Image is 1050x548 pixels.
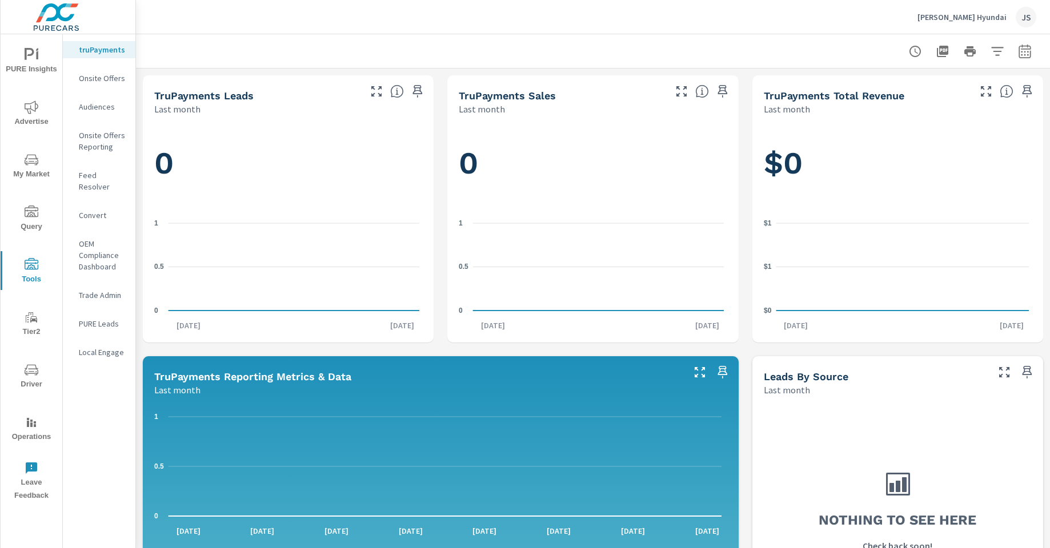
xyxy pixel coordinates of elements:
p: [DATE] [687,320,727,331]
text: 1 [154,219,158,227]
p: PURE Leads [79,318,126,329]
p: [DATE] [242,525,282,537]
h5: truPayments Reporting Metrics & Data [154,370,351,382]
span: Operations [4,416,59,444]
p: [DATE] [464,525,504,537]
p: [DATE] [776,320,816,331]
p: [DATE] [687,525,727,537]
text: 1 [154,413,158,421]
span: Save this to your personalized report [1018,82,1036,100]
span: Number of sales matched to a truPayments lead. [Source: This data is sourced from the dealer's DM... [695,84,709,98]
h5: truPayments Total Revenue [764,90,904,102]
div: Onsite Offers [63,70,135,87]
span: Tier2 [4,311,59,339]
p: Last month [764,383,810,397]
p: Trade Admin [79,289,126,301]
button: Make Fullscreen [995,363,1013,381]
div: Audiences [63,98,135,115]
button: Make Fullscreen [367,82,386,100]
span: Total revenue from sales matched to a truPayments lead. [Source: This data is sourced from the de... [1000,84,1013,98]
text: 0.5 [154,462,164,470]
div: nav menu [1,34,62,507]
p: Feed Resolver [79,170,126,192]
p: [DATE] [391,525,431,537]
span: Advertise [4,100,59,128]
p: [PERSON_NAME] Hyundai [917,12,1007,22]
p: Onsite Offers [79,72,126,84]
button: Make Fullscreen [691,363,709,381]
div: OEM Compliance Dashboard [63,235,135,275]
text: 0.5 [154,263,164,271]
button: Make Fullscreen [977,82,995,100]
button: Select Date Range [1013,40,1036,63]
span: Driver [4,363,59,391]
text: 0 [154,307,158,315]
span: The number of truPayments leads. [390,84,404,98]
div: Local Engage [63,344,135,361]
text: 1 [459,219,463,227]
p: Last month [764,102,810,116]
p: [DATE] [473,320,513,331]
span: Query [4,205,59,233]
div: Trade Admin [63,287,135,304]
div: Onsite Offers Reporting [63,127,135,155]
h1: 0 [459,144,727,183]
button: "Export Report to PDF" [931,40,954,63]
p: Audiences [79,101,126,112]
div: JS [1016,7,1036,27]
text: 0 [154,512,158,520]
button: Make Fullscreen [672,82,691,100]
span: Save this to your personalized report [714,82,732,100]
span: Save this to your personalized report [408,82,427,100]
p: [DATE] [613,525,653,537]
p: Last month [459,102,505,116]
p: [DATE] [169,525,209,537]
p: Convert [79,209,126,221]
div: truPayments [63,41,135,58]
p: truPayments [79,44,126,55]
p: OEM Compliance Dashboard [79,238,126,272]
button: Print Report [959,40,981,63]
span: Leave Feedback [4,461,59,502]
h5: truPayments Sales [459,90,556,102]
h3: Nothing to see here [819,510,976,530]
h1: $0 [764,144,1032,183]
div: Convert [63,207,135,224]
h5: truPayments Leads [154,90,254,102]
text: $1 [764,219,772,227]
div: PURE Leads [63,315,135,332]
span: My Market [4,153,59,181]
p: [DATE] [316,525,356,537]
span: Tools [4,258,59,286]
span: PURE Insights [4,48,59,76]
text: $0 [764,307,772,315]
div: Feed Resolver [63,167,135,195]
span: Save this to your personalized report [1018,363,1036,381]
span: Save this to your personalized report [714,363,732,381]
p: [DATE] [539,525,579,537]
h1: 0 [154,144,422,183]
p: Onsite Offers Reporting [79,130,126,152]
text: $1 [764,263,772,271]
p: Last month [154,102,201,116]
p: [DATE] [169,320,209,331]
text: 0.5 [459,263,468,271]
p: [DATE] [382,320,422,331]
text: 0 [459,307,463,315]
button: Apply Filters [986,40,1009,63]
p: [DATE] [992,320,1032,331]
p: Last month [154,383,201,397]
h5: Leads By Source [764,370,848,382]
p: Local Engage [79,346,126,358]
